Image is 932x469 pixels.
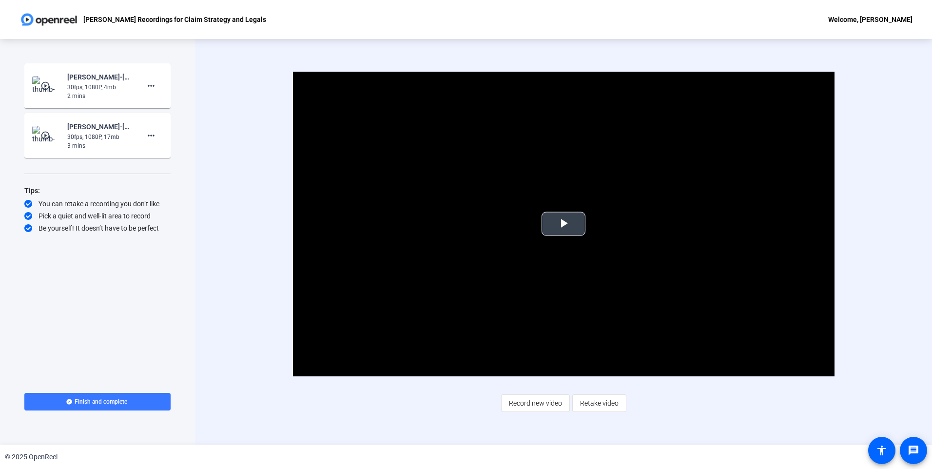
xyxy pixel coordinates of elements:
div: 30fps, 1080P, 17mb [67,133,133,141]
button: Play Video [542,212,585,236]
mat-icon: accessibility [876,445,888,456]
mat-icon: play_circle_outline [40,131,52,140]
div: You can retake a recording you don’t like [24,199,171,209]
mat-icon: message [908,445,919,456]
img: thumb-nail [32,76,61,96]
div: Video Player [293,72,835,376]
p: [PERSON_NAME] Recordings for Claim Strategy and Legals [83,14,266,25]
button: Retake video [572,394,626,412]
img: OpenReel logo [19,10,78,29]
span: Finish and complete [75,398,127,406]
div: 3 mins [67,141,133,150]
div: 2 mins [67,92,133,100]
span: Record new video [509,394,562,412]
button: Record new video [501,394,570,412]
div: © 2025 OpenReel [5,452,58,462]
div: Tips: [24,185,171,196]
div: Pick a quiet and well-lit area to record [24,211,171,221]
div: Welcome, [PERSON_NAME] [828,14,913,25]
mat-icon: more_horiz [145,130,157,141]
span: Retake video [580,394,619,412]
mat-icon: more_horiz [145,80,157,92]
button: Finish and complete [24,393,171,410]
div: [PERSON_NAME]-[PERSON_NAME] Recordings for Claim Strategy -[PERSON_NAME] Recordings for Claim Str... [67,71,133,83]
mat-icon: play_circle_outline [40,81,52,91]
div: [PERSON_NAME]-[PERSON_NAME] Recordings for Claim Strategy -[PERSON_NAME] Recordings for Claim Str... [67,121,133,133]
div: Be yourself! It doesn’t have to be perfect [24,223,171,233]
div: 30fps, 1080P, 4mb [67,83,133,92]
img: thumb-nail [32,126,61,145]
